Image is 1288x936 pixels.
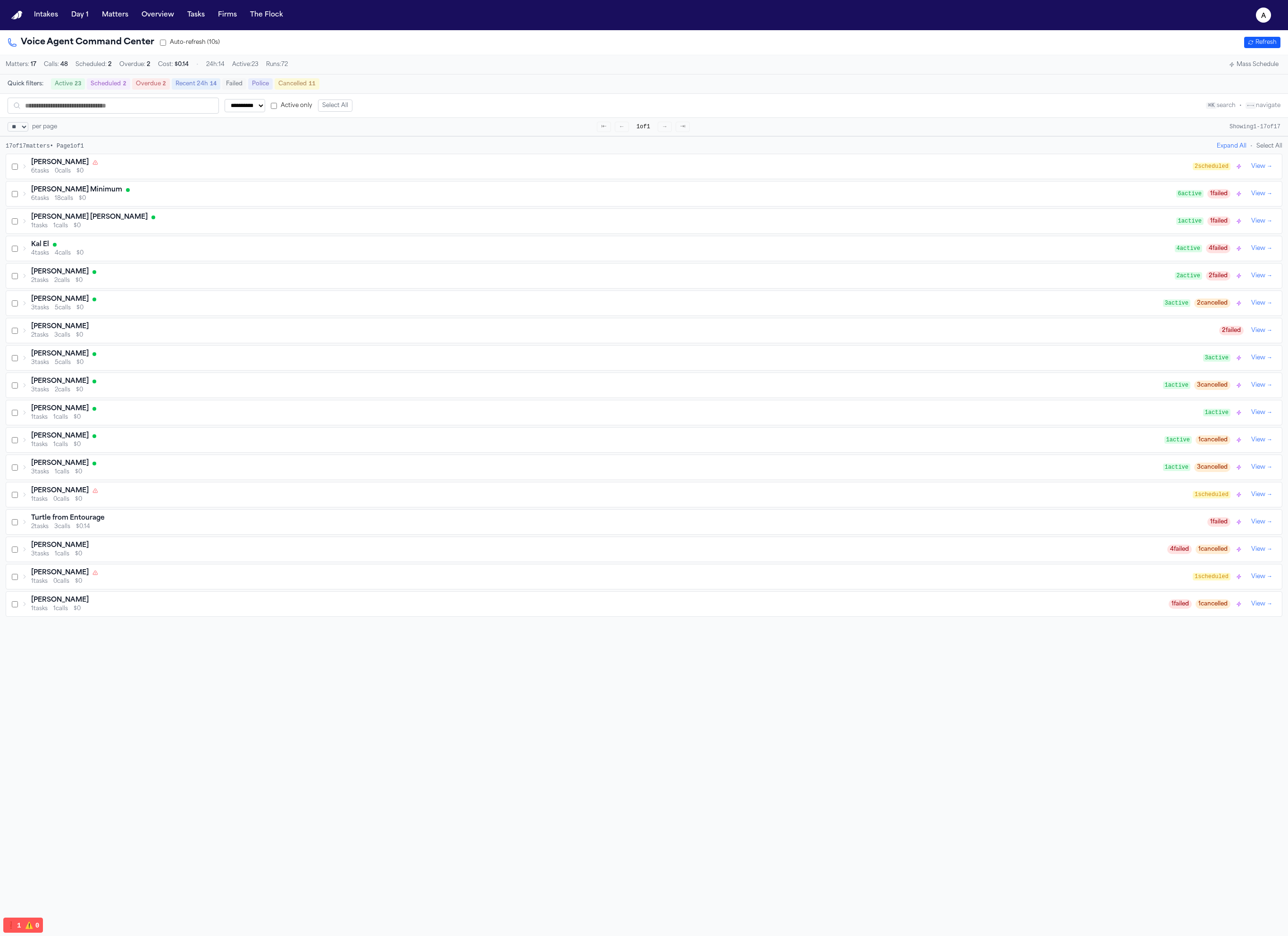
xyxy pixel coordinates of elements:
[1247,243,1276,254] button: View →
[214,7,241,24] a: Firms
[123,81,126,87] span: 2
[184,7,209,24] button: Tasks
[31,578,48,585] span: 1 tasks
[6,455,1282,480] div: [PERSON_NAME]3tasks1calls$01active3cancelledView →
[147,62,151,67] span: 2
[75,496,82,503] span: $0
[31,468,49,476] span: 3 tasks
[1247,516,1276,528] button: View →
[76,331,83,339] span: $0
[44,61,68,68] span: Calls:
[79,195,86,202] span: $0
[248,78,273,90] button: Police
[615,122,629,132] button: ←
[6,564,1282,589] div: [PERSON_NAME]1tasks0calls$01scheduledView →
[1256,142,1282,150] button: Select All
[1196,599,1230,609] span: 1 cancelled
[1244,37,1280,48] button: Refresh
[75,81,81,87] span: 23
[31,550,49,558] span: 3 tasks
[1196,435,1230,445] span: 1 cancelled
[1250,142,1253,150] span: •
[266,61,288,68] span: Runs: 72
[1194,463,1230,472] span: 3 cancelled
[30,7,62,24] button: Intakes
[158,61,189,68] span: Cost:
[1239,103,1242,108] span: •
[67,7,92,24] button: Day 1
[31,568,89,578] h3: [PERSON_NAME]
[1234,244,1244,253] button: Trigger police scheduler
[1163,381,1190,389] span: 1 active
[1169,599,1192,609] span: 1 failed
[74,414,81,421] span: $0
[6,373,1282,398] div: [PERSON_NAME]3tasks2calls$01active3cancelledView →
[31,523,49,530] span: 2 tasks
[31,541,89,550] h3: [PERSON_NAME]
[31,213,148,222] h3: [PERSON_NAME] [PERSON_NAME]
[1175,272,1202,280] span: 2 active
[87,78,130,90] button: Scheduled2
[6,318,1282,343] div: [PERSON_NAME]2tasks3calls$02failedView →
[172,78,220,90] button: Recent 24h14
[1229,123,1280,131] div: Showing 1 - 17 of 17
[31,441,48,448] span: 1 tasks
[1175,245,1202,252] span: 4 active
[1247,571,1276,582] button: View →
[1247,270,1276,282] button: View →
[1247,161,1276,172] button: View →
[1234,463,1244,472] button: Trigger police scheduler
[6,142,84,150] div: 17 of 17 matters • Page 1 of 1
[1207,517,1230,527] span: 1 failed
[1247,544,1276,555] button: View →
[31,414,48,421] span: 1 tasks
[1261,13,1266,19] text: a
[31,267,89,277] h3: [PERSON_NAME]
[246,7,287,24] button: The Flock
[60,62,68,67] span: 48
[1247,434,1276,446] button: View →
[31,240,49,249] h3: Kal El
[6,346,1282,370] div: [PERSON_NAME]3tasks5calls$03activeView →
[1234,572,1244,581] button: Trigger police scheduler
[75,468,82,476] span: $0
[271,103,277,109] input: Active only
[31,459,89,468] h3: [PERSON_NAME]
[53,441,68,448] span: 1 calls
[75,61,112,68] span: Scheduled:
[55,195,73,202] span: 18 calls
[31,158,89,167] h3: [PERSON_NAME]
[53,605,68,613] span: 1 calls
[1207,216,1230,226] span: 1 failed
[54,277,70,284] span: 2 calls
[6,209,1282,233] div: [PERSON_NAME] [PERSON_NAME]1tasks1calls$01active1failedView →
[222,78,246,90] button: Failed
[1247,380,1276,391] button: View →
[6,291,1282,315] div: [PERSON_NAME]3tasks5calls$03active2cancelledView →
[1234,162,1244,171] button: Trigger police scheduler
[1234,216,1244,226] button: Trigger police scheduler
[75,550,82,558] span: $0
[160,40,166,46] input: Auto-refresh (10s)
[74,441,81,448] span: $0
[74,605,81,613] span: $0
[55,359,71,366] span: 5 calls
[31,222,48,230] span: 1 tasks
[76,523,90,530] span: $0.14
[1196,545,1230,554] span: 1 cancelled
[76,249,84,257] span: $0
[75,578,82,585] span: $0
[54,331,70,339] span: 3 calls
[175,62,189,67] span: $ 0.14
[55,550,69,558] span: 1 calls
[6,510,1282,534] div: Turtle from Entourage2tasks3calls$0.141failedView →
[31,295,89,304] h3: [PERSON_NAME]
[138,7,178,24] a: Overview
[1194,298,1230,308] span: 2 cancelled
[31,331,49,339] span: 2 tasks
[1193,491,1230,498] span: 1 scheduled
[1234,189,1244,199] button: Trigger police scheduler
[31,349,89,359] h3: [PERSON_NAME]
[6,61,36,68] span: Matters:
